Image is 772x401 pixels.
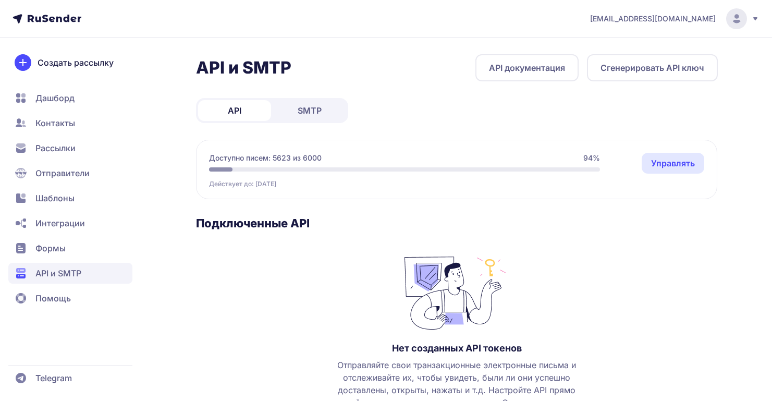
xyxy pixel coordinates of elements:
span: Дашборд [35,92,75,104]
span: Доступно писем: 5623 из 6000 [209,153,322,163]
span: Формы [35,242,66,254]
img: no_photo [405,251,509,330]
span: Создать рассылку [38,56,114,69]
span: API [228,104,241,117]
span: Помощь [35,292,71,305]
span: SMTP [298,104,322,117]
a: API [198,100,271,121]
a: API документация [475,54,579,81]
span: Telegram [35,372,72,384]
span: 94% [583,153,600,163]
span: [EMAIL_ADDRESS][DOMAIN_NAME] [590,14,716,24]
span: Интеграции [35,217,85,229]
span: Шаблоны [35,192,75,204]
a: Telegram [8,368,132,388]
span: API и SMTP [35,267,81,280]
h2: API и SMTP [196,57,291,78]
h3: Подключенные API [196,216,718,230]
span: Контакты [35,117,75,129]
a: Управлять [642,153,704,174]
span: Действует до: [DATE] [209,180,276,188]
span: Рассылки [35,142,76,154]
h3: Нет созданных API токенов [392,342,522,355]
a: SMTP [273,100,346,121]
button: Сгенерировать API ключ [587,54,718,81]
span: Отправители [35,167,90,179]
